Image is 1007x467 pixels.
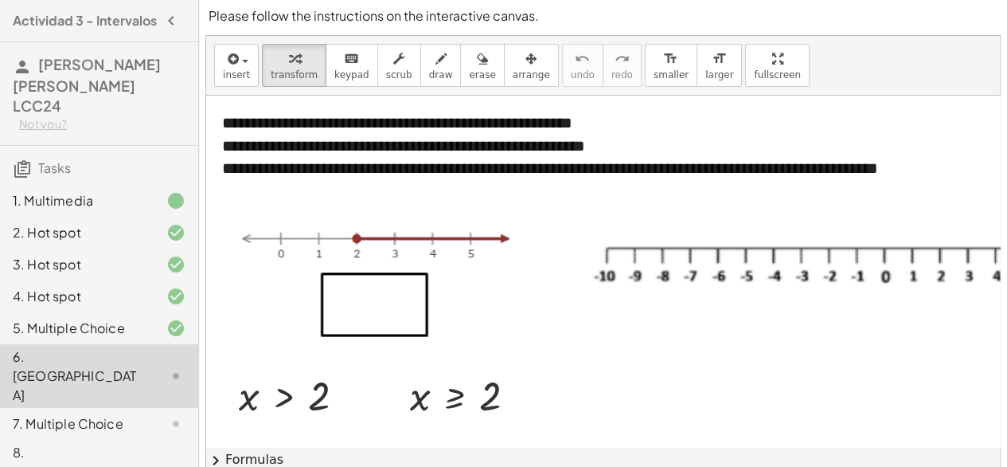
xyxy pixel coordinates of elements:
[166,414,185,434] i: Task not started.
[262,44,326,87] button: transform
[575,49,590,69] i: undo
[712,49,727,69] i: format_size
[13,191,141,210] div: 1. Multimedia
[615,49,630,69] i: redo
[745,44,809,87] button: fullscreen
[377,44,421,87] button: scrub
[166,255,185,274] i: Task finished and correct.
[13,287,141,306] div: 4. Hot spot
[214,44,259,87] button: insert
[513,69,550,80] span: arrange
[460,44,504,87] button: erase
[611,69,633,80] span: redo
[386,69,412,80] span: scrub
[166,287,185,306] i: Task finished and correct.
[334,69,369,80] span: keypad
[166,319,185,338] i: Task finished and correct.
[754,69,800,80] span: fullscreen
[344,49,359,69] i: keyboard
[13,55,161,115] span: [PERSON_NAME] [PERSON_NAME] LCC24
[429,69,453,80] span: draw
[13,347,141,405] div: 6. [GEOGRAPHIC_DATA]
[326,44,378,87] button: keyboardkeypad
[697,44,742,87] button: format_sizelarger
[209,6,997,26] p: Please follow the instructions on the interactive canvas.
[166,223,185,242] i: Task finished and correct.
[19,116,185,132] div: Not you?
[166,191,185,210] i: Task finished.
[420,44,462,87] button: draw
[166,367,185,386] i: Task not started.
[654,69,689,80] span: smaller
[663,49,678,69] i: format_size
[38,159,71,176] span: Tasks
[13,255,141,274] div: 3. Hot spot
[562,44,603,87] button: undoundo
[271,69,318,80] span: transform
[705,69,733,80] span: larger
[13,319,141,338] div: 5. Multiple Choice
[603,44,642,87] button: redoredo
[571,69,595,80] span: undo
[13,414,141,434] div: 7. Multiple Choice
[469,69,495,80] span: erase
[504,44,559,87] button: arrange
[645,44,697,87] button: format_sizesmaller
[13,11,157,30] h4: Actividad 3 - Intervalos
[223,69,250,80] span: insert
[13,223,141,242] div: 2. Hot spot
